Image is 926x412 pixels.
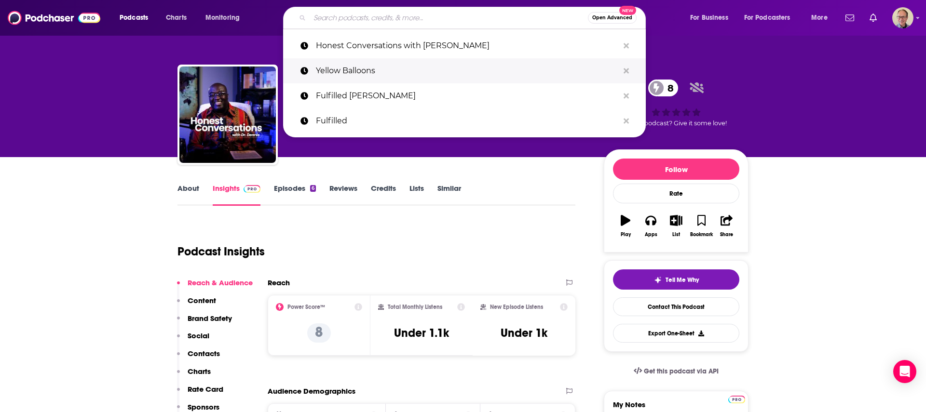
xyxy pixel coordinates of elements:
p: Yellow Balloons [316,58,619,83]
p: 8 [307,323,331,343]
button: Reach & Audience [177,278,253,296]
p: Charts [188,367,211,376]
img: tell me why sparkle [654,276,662,284]
p: Brand Safety [188,314,232,323]
div: Search podcasts, credits, & more... [292,7,655,29]
button: Share [714,209,739,243]
a: Episodes6 [274,184,316,206]
h2: Audience Demographics [268,386,355,396]
a: Charts [160,10,192,26]
span: Charts [166,11,187,25]
button: open menu [199,10,252,26]
button: Contacts [177,349,220,367]
button: Bookmark [689,209,714,243]
button: Charts [177,367,211,385]
p: Reach & Audience [188,278,253,287]
button: open menu [738,10,804,26]
p: Honest Conversations with Dr. Dennis [316,33,619,58]
p: Social [188,331,209,340]
p: Fulfilled [316,108,619,133]
span: Open Advanced [592,15,632,20]
a: 8 [648,80,679,96]
img: Podchaser - Follow, Share and Rate Podcasts [8,9,100,27]
div: 8Good podcast? Give it some love! [604,73,749,133]
button: Open AdvancedNew [588,12,637,24]
span: New [619,6,637,15]
button: Social [177,331,209,349]
h3: Under 1.1k [394,326,449,340]
button: Apps [638,209,663,243]
span: More [811,11,828,25]
p: Fulfilled Rebecca Sheehan [316,83,619,108]
p: Contacts [188,349,220,358]
button: open menu [113,10,161,26]
h2: Power Score™ [287,304,325,310]
h2: New Episode Listens [490,304,543,310]
p: Rate Card [188,385,223,394]
div: List [672,232,680,238]
span: Tell Me Why [666,276,699,284]
button: Export One-Sheet [613,324,739,343]
button: open menu [804,10,840,26]
span: For Business [690,11,728,25]
p: Content [188,296,216,305]
span: For Podcasters [744,11,790,25]
div: Apps [645,232,657,238]
a: Fulfilled [283,108,646,133]
div: Open Intercom Messenger [893,360,916,383]
a: Contact This Podcast [613,297,739,316]
div: 6 [310,185,316,192]
h2: Reach [268,278,290,287]
a: Show notifications dropdown [866,10,881,26]
h1: Podcast Insights [177,244,265,259]
a: Get this podcast via API [626,359,726,383]
span: Podcasts [120,11,148,25]
a: InsightsPodchaser Pro [213,184,260,206]
button: tell me why sparkleTell Me Why [613,269,739,290]
span: Get this podcast via API [644,367,719,375]
button: open menu [683,10,740,26]
a: Similar [437,184,461,206]
h3: Under 1k [501,326,547,340]
a: Yellow Balloons [283,58,646,83]
img: Honest Conversations with Dr. Dennis [179,66,276,163]
input: Search podcasts, credits, & more... [310,10,588,26]
button: Play [613,209,638,243]
a: Show notifications dropdown [842,10,858,26]
div: Rate [613,184,739,203]
span: Logged in as tommy.lynch [892,7,913,28]
button: List [664,209,689,243]
button: Content [177,296,216,314]
button: Follow [613,159,739,180]
a: Pro website [728,394,745,403]
button: Show profile menu [892,7,913,28]
img: Podchaser Pro [244,185,260,193]
span: Good podcast? Give it some love! [626,120,727,127]
span: 8 [658,80,679,96]
a: About [177,184,199,206]
button: Rate Card [177,385,223,402]
a: Fulfilled [PERSON_NAME] [283,83,646,108]
img: User Profile [892,7,913,28]
a: Credits [371,184,396,206]
button: Brand Safety [177,314,232,332]
div: Bookmark [690,232,713,238]
a: Honest Conversations with [PERSON_NAME] [283,33,646,58]
a: Lists [409,184,424,206]
img: Podchaser Pro [728,396,745,403]
span: Monitoring [205,11,240,25]
h2: Total Monthly Listens [388,304,442,310]
div: Play [621,232,631,238]
p: Sponsors [188,402,219,412]
a: Reviews [329,184,357,206]
div: Share [720,232,733,238]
